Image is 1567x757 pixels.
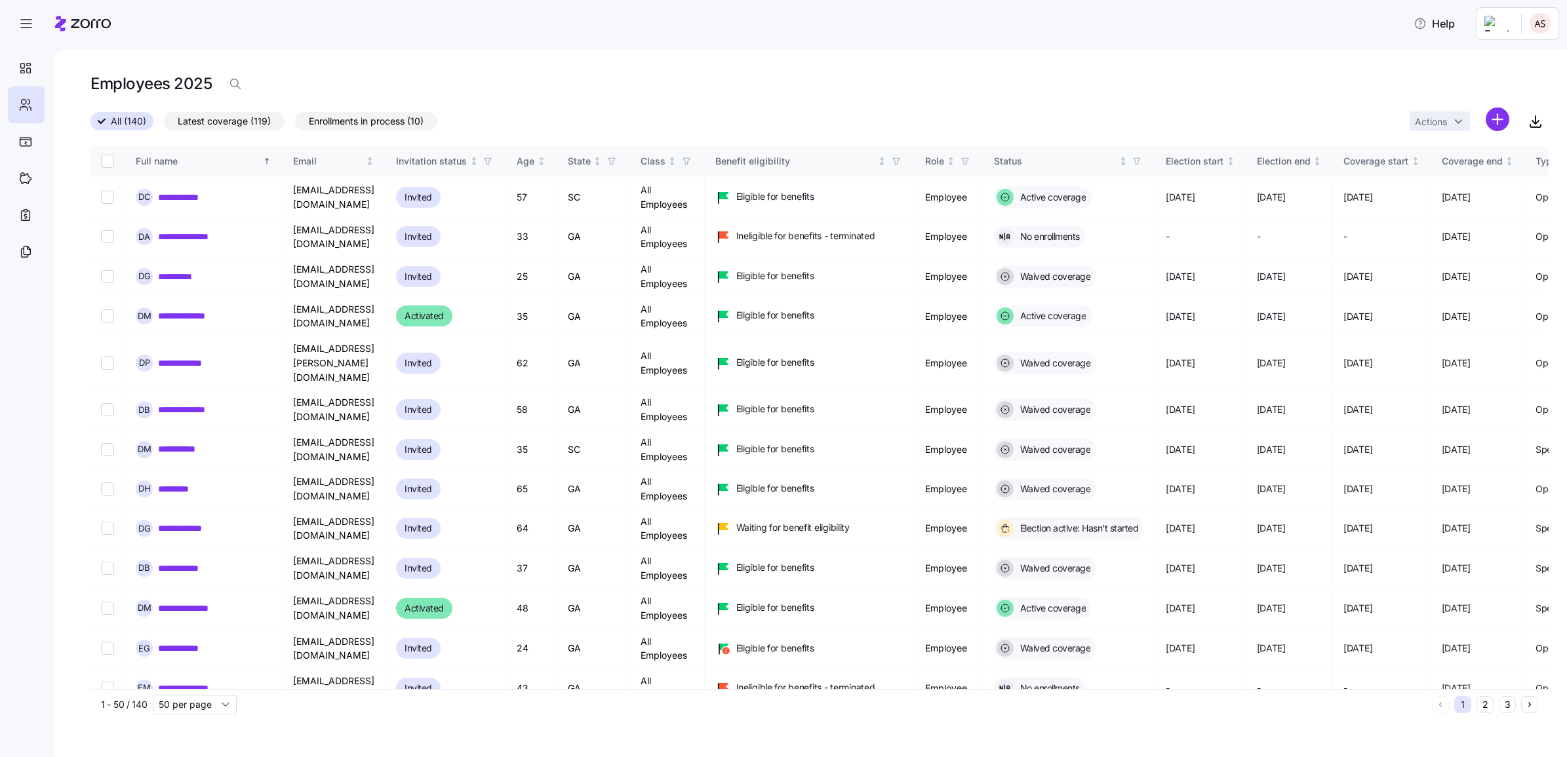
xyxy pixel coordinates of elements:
[405,402,432,417] span: Invited
[630,257,705,296] td: All Employees
[1016,682,1080,695] span: No enrollments
[1431,146,1526,176] th: Coverage endNot sorted
[630,390,705,429] td: All Employees
[1166,602,1195,615] span: [DATE]
[1166,270,1195,283] span: [DATE]
[101,155,114,168] input: Select all records
[1505,157,1514,166] div: Not sorted
[1432,696,1449,713] button: Previous page
[1536,443,1566,456] span: Special
[138,406,150,414] span: D B
[1442,642,1471,655] span: [DATE]
[1257,191,1286,204] span: [DATE]
[1536,522,1566,535] span: Special
[630,296,705,336] td: All Employees
[557,430,630,469] td: SC
[1343,642,1372,655] span: [DATE]
[1166,443,1195,456] span: [DATE]
[1343,270,1372,283] span: [DATE]
[915,390,983,429] td: Employee
[283,178,386,218] td: [EMAIL_ADDRESS][DOMAIN_NAME]
[101,602,114,615] input: Select record 47
[1403,10,1465,37] button: Help
[915,296,983,336] td: Employee
[736,681,875,694] span: Ineligible for benefits - terminated
[1442,482,1471,495] span: [DATE]
[1016,482,1091,495] span: Waived coverage
[405,355,432,371] span: Invited
[915,629,983,669] td: Employee
[736,482,814,495] span: Eligible for benefits
[736,402,814,416] span: Eligible for benefits
[405,269,432,284] span: Invited
[405,600,444,616] span: Activated
[138,272,151,281] span: D G
[283,296,386,336] td: [EMAIL_ADDRESS][DOMAIN_NAME]
[365,157,374,166] div: Not sorted
[283,588,386,629] td: [EMAIL_ADDRESS][DOMAIN_NAME]
[1530,13,1551,34] img: 9c19ce4635c6dd4ff600ad4722aa7a00
[506,218,557,257] td: 33
[506,469,557,509] td: 65
[1166,522,1195,535] span: [DATE]
[1442,270,1471,283] span: [DATE]
[1333,146,1431,176] th: Coverage startNot sorted
[557,257,630,296] td: GA
[101,642,114,655] input: Select record 48
[101,270,114,283] input: Select record 39
[1166,562,1195,575] span: [DATE]
[506,146,557,176] th: AgeNot sorted
[630,629,705,669] td: All Employees
[506,629,557,669] td: 24
[1016,403,1091,416] span: Waived coverage
[138,312,151,320] span: D M
[138,564,150,572] span: D B
[915,178,983,218] td: Employee
[125,146,283,176] th: Full nameSorted ascending
[517,154,534,168] div: Age
[1442,357,1471,370] span: [DATE]
[1442,522,1471,535] span: [DATE]
[1016,270,1091,283] span: Waived coverage
[1257,522,1286,535] span: [DATE]
[630,336,705,390] td: All Employees
[557,669,630,708] td: GA
[136,154,260,168] div: Full name
[1119,157,1128,166] div: Not sorted
[405,189,432,205] span: Invited
[138,445,151,454] span: D M
[1343,357,1372,370] span: [DATE]
[469,157,479,166] div: Not sorted
[1166,642,1195,655] span: [DATE]
[630,218,705,257] td: All Employees
[1166,403,1195,416] span: [DATE]
[309,113,424,130] span: Enrollments in process (10)
[396,154,467,168] div: Invitation status
[283,430,386,469] td: [EMAIL_ADDRESS][DOMAIN_NAME]
[1257,602,1286,615] span: [DATE]
[1343,602,1372,615] span: [DATE]
[568,154,591,168] div: State
[262,157,271,166] div: Sorted ascending
[506,509,557,549] td: 64
[506,296,557,336] td: 35
[405,442,432,457] span: Invited
[138,684,151,692] span: E M
[915,549,983,588] td: Employee
[293,154,363,168] div: Email
[1166,191,1195,204] span: [DATE]
[1442,310,1471,323] span: [DATE]
[630,509,705,549] td: All Employees
[736,190,814,203] span: Eligible for benefits
[405,308,444,324] span: Activated
[915,218,983,257] td: Employee
[405,229,432,244] span: Invited
[915,509,983,549] td: Employee
[1442,403,1471,416] span: [DATE]
[1016,309,1086,322] span: Active coverage
[1166,230,1170,243] span: -
[506,390,557,429] td: 58
[1343,403,1372,416] span: [DATE]
[1442,154,1503,168] div: Coverage end
[101,443,114,456] input: Select record 43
